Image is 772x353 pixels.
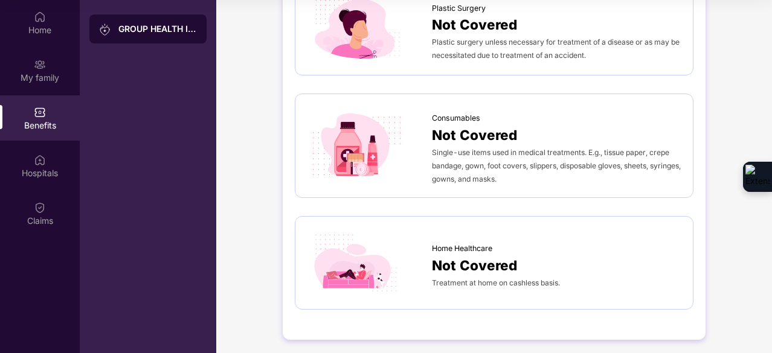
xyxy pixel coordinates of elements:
span: Not Covered [432,124,517,145]
img: svg+xml;base64,PHN2ZyBpZD0iQ2xhaW0iIHhtbG5zPSJodHRwOi8vd3d3LnczLm9yZy8yMDAwL3N2ZyIgd2lkdGg9IjIwIi... [34,202,46,214]
img: svg+xml;base64,PHN2ZyBpZD0iQmVuZWZpdHMiIHhtbG5zPSJodHRwOi8vd3d3LnczLm9yZy8yMDAwL3N2ZyIgd2lkdGg9Ij... [34,106,46,118]
img: Extension Icon [745,165,770,189]
img: svg+xml;base64,PHN2ZyBpZD0iSG9zcGl0YWxzIiB4bWxucz0iaHR0cDovL3d3dy53My5vcmcvMjAwMC9zdmciIHdpZHRoPS... [34,154,46,166]
span: Not Covered [432,255,517,276]
span: Not Covered [432,14,517,35]
img: svg+xml;base64,PHN2ZyB3aWR0aD0iMjAiIGhlaWdodD0iMjAiIHZpZXdCb3g9IjAgMCAyMCAyMCIgZmlsbD0ibm9uZSIgeG... [99,24,111,36]
img: svg+xml;base64,PHN2ZyB3aWR0aD0iMjAiIGhlaWdodD0iMjAiIHZpZXdCb3g9IjAgMCAyMCAyMCIgZmlsbD0ibm9uZSIgeG... [34,59,46,71]
div: GROUP HEALTH INSURANCE [118,23,197,35]
span: Plastic surgery unless necessary for treatment of a disease or as may be necessitated due to trea... [432,37,680,60]
img: icon [307,229,405,297]
span: Plastic Surgery [432,2,486,14]
span: Treatment at home on cashless basis. [432,278,560,287]
span: Single-use items used in medical treatments. E.g., tissue paper, crepe bandage, gown, foot covers... [432,148,681,183]
img: icon [307,112,405,180]
span: Consumables [432,112,480,124]
img: svg+xml;base64,PHN2ZyBpZD0iSG9tZSIgeG1sbnM9Imh0dHA6Ly93d3cudzMub3JnLzIwMDAvc3ZnIiB3aWR0aD0iMjAiIG... [34,11,46,23]
span: Home Healthcare [432,243,492,255]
